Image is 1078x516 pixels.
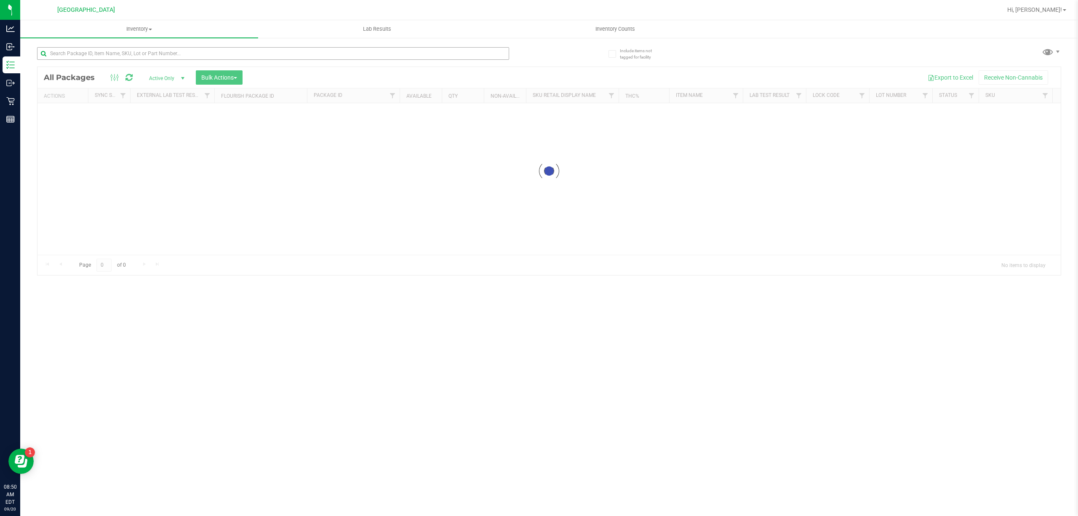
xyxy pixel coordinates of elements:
[6,61,15,69] inline-svg: Inventory
[620,48,662,60] span: Include items not tagged for facility
[6,115,15,123] inline-svg: Reports
[37,47,509,60] input: Search Package ID, Item Name, SKU, Lot or Part Number...
[496,20,734,38] a: Inventory Counts
[352,25,403,33] span: Lab Results
[25,447,35,457] iframe: Resource center unread badge
[20,25,258,33] span: Inventory
[6,43,15,51] inline-svg: Inbound
[584,25,646,33] span: Inventory Counts
[4,483,16,506] p: 08:50 AM EDT
[8,449,34,474] iframe: Resource center
[4,506,16,512] p: 09/20
[6,97,15,105] inline-svg: Retail
[6,79,15,87] inline-svg: Outbound
[1007,6,1062,13] span: Hi, [PERSON_NAME]!
[57,6,115,13] span: [GEOGRAPHIC_DATA]
[6,24,15,33] inline-svg: Analytics
[258,20,496,38] a: Lab Results
[20,20,258,38] a: Inventory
